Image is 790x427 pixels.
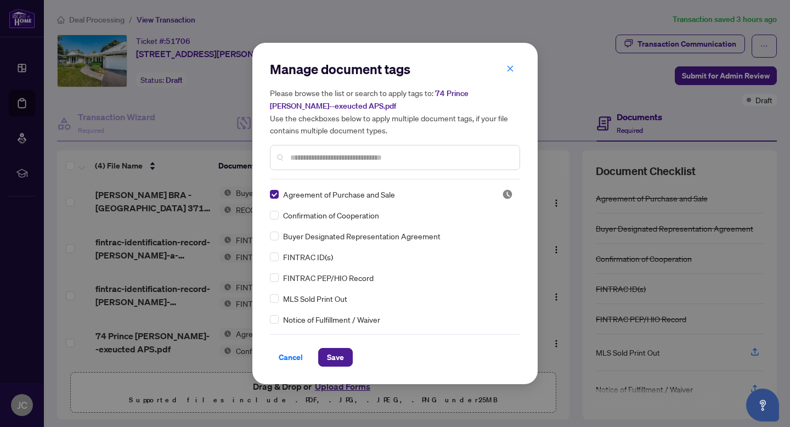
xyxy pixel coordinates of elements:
img: status [502,189,513,200]
span: Notice of Fulfillment / Waiver [283,313,380,325]
span: Agreement of Purchase and Sale [283,188,395,200]
span: Save [327,349,344,366]
span: FINTRAC PEP/HIO Record [283,272,374,284]
button: Open asap [746,389,779,422]
span: Cancel [279,349,303,366]
h2: Manage document tags [270,60,520,78]
span: Confirmation of Cooperation [283,209,379,221]
span: close [506,65,514,72]
span: MLS Sold Print Out [283,293,347,305]
span: Buyer Designated Representation Agreement [283,230,441,242]
span: FINTRAC ID(s) [283,251,333,263]
button: Save [318,348,353,367]
h5: Please browse the list or search to apply tags to: Use the checkboxes below to apply multiple doc... [270,87,520,136]
span: Pending Review [502,189,513,200]
button: Cancel [270,348,312,367]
